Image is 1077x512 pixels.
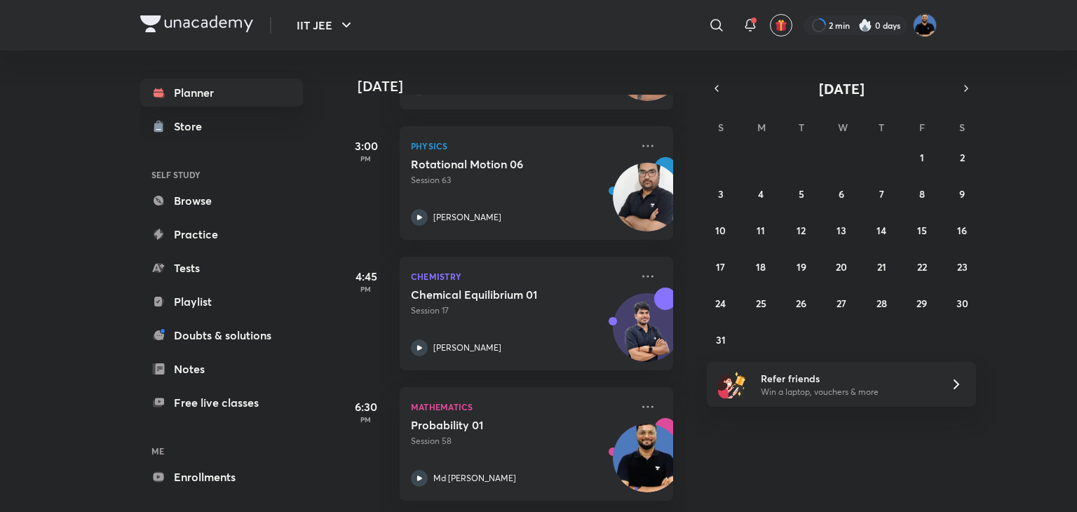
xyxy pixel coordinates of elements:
button: August 15, 2025 [911,219,933,241]
abbr: August 13, 2025 [836,224,846,237]
button: August 22, 2025 [911,255,933,278]
abbr: August 19, 2025 [797,260,806,274]
a: Company Logo [140,15,253,36]
abbr: August 11, 2025 [757,224,765,237]
button: August 14, 2025 [870,219,893,241]
a: Doubts & solutions [140,321,303,349]
p: Session 17 [411,304,631,317]
button: August 1, 2025 [911,146,933,168]
a: Practice [140,220,303,248]
h5: Probability 01 [411,418,585,432]
p: [PERSON_NAME] [433,342,501,354]
img: Md Afroj [913,13,937,37]
button: August 18, 2025 [750,255,772,278]
button: August 3, 2025 [710,182,732,205]
abbr: August 18, 2025 [756,260,766,274]
button: August 28, 2025 [870,292,893,314]
a: Browse [140,187,303,215]
p: PM [338,154,394,163]
abbr: August 24, 2025 [715,297,726,310]
button: August 31, 2025 [710,328,732,351]
a: Store [140,112,303,140]
h5: 4:45 [338,268,394,285]
abbr: August 7, 2025 [879,187,884,201]
button: August 12, 2025 [790,219,813,241]
abbr: August 9, 2025 [959,187,965,201]
img: avatar [775,19,787,32]
img: Avatar [614,301,681,368]
button: August 2, 2025 [951,146,973,168]
abbr: August 21, 2025 [877,260,886,274]
p: PM [338,285,394,293]
button: August 6, 2025 [830,182,853,205]
button: August 20, 2025 [830,255,853,278]
h6: ME [140,439,303,463]
abbr: August 2, 2025 [960,151,965,164]
a: Tests [140,254,303,282]
button: [DATE] [726,79,956,98]
button: August 17, 2025 [710,255,732,278]
h5: Chemical Equilibrium 01 [411,288,585,302]
a: Free live classes [140,389,303,417]
button: August 13, 2025 [830,219,853,241]
abbr: August 25, 2025 [756,297,766,310]
a: Playlist [140,288,303,316]
button: August 7, 2025 [870,182,893,205]
button: August 25, 2025 [750,292,772,314]
button: August 8, 2025 [911,182,933,205]
span: [DATE] [819,79,865,98]
h4: [DATE] [358,78,687,95]
button: August 11, 2025 [750,219,772,241]
h5: 3:00 [338,137,394,154]
abbr: Friday [919,121,925,134]
abbr: August 8, 2025 [919,187,925,201]
abbr: August 10, 2025 [715,224,726,237]
button: August 19, 2025 [790,255,813,278]
a: Notes [140,355,303,383]
p: Session 63 [411,174,631,187]
button: August 24, 2025 [710,292,732,314]
abbr: August 1, 2025 [920,151,924,164]
abbr: August 31, 2025 [716,333,726,346]
h6: Refer friends [761,371,933,386]
abbr: August 30, 2025 [956,297,968,310]
button: August 21, 2025 [870,255,893,278]
h6: SELF STUDY [140,163,303,187]
h5: 6:30 [338,398,394,415]
abbr: Monday [757,121,766,134]
abbr: Saturday [959,121,965,134]
button: avatar [770,14,792,36]
button: August 16, 2025 [951,219,973,241]
p: Chemistry [411,268,631,285]
abbr: August 22, 2025 [917,260,927,274]
abbr: Sunday [718,121,724,134]
img: referral [718,370,746,398]
img: Company Logo [140,15,253,32]
button: August 4, 2025 [750,182,772,205]
button: August 29, 2025 [911,292,933,314]
abbr: August 12, 2025 [797,224,806,237]
abbr: August 15, 2025 [917,224,927,237]
button: August 26, 2025 [790,292,813,314]
button: August 10, 2025 [710,219,732,241]
abbr: August 27, 2025 [836,297,846,310]
button: IIT JEE [288,11,363,39]
img: streak [858,18,872,32]
abbr: August 20, 2025 [836,260,847,274]
a: Enrollments [140,463,303,491]
p: [PERSON_NAME] [433,211,501,224]
abbr: August 29, 2025 [916,297,927,310]
abbr: August 16, 2025 [957,224,967,237]
p: PM [338,415,394,424]
p: Win a laptop, vouchers & more [761,386,933,398]
button: August 5, 2025 [790,182,813,205]
h5: Rotational Motion 06 [411,157,585,171]
a: Planner [140,79,303,107]
button: August 9, 2025 [951,182,973,205]
abbr: August 26, 2025 [796,297,806,310]
abbr: August 6, 2025 [839,187,844,201]
abbr: Thursday [879,121,884,134]
div: Store [174,118,210,135]
abbr: August 17, 2025 [716,260,725,274]
abbr: August 14, 2025 [876,224,886,237]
